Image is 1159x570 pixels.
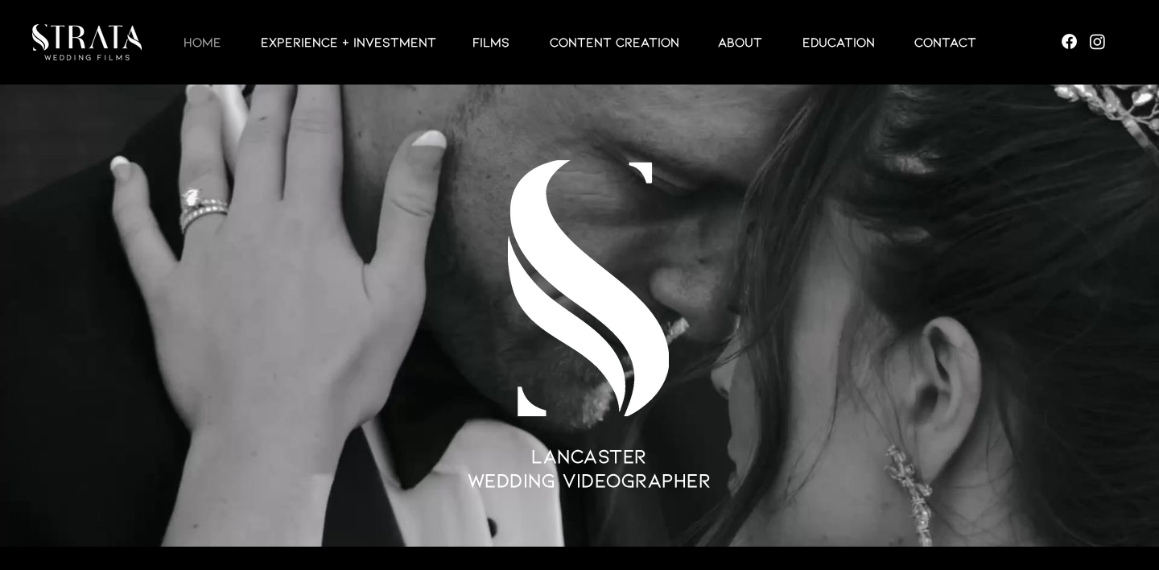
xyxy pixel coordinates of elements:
p: ABOUT [710,32,770,52]
a: EDUCATION [782,32,894,52]
p: CONTENT CREATION [542,32,687,52]
span: LANCASTER WEDDING VIDEOGRAPHER [468,444,711,491]
a: Contact [894,32,996,52]
p: HOME [175,32,229,52]
a: EXPERIENCE + INVESTMENT [241,32,452,52]
p: Films [464,32,518,52]
a: ABOUT [698,32,782,52]
p: EXPERIENCE + INVESTMENT [253,32,444,52]
img: LUX S TEST_edited.png [508,160,669,416]
nav: Site [153,32,1006,52]
a: HOME [163,32,241,52]
img: LUX STRATA TEST_edited.png [32,24,142,60]
p: Contact [906,32,984,52]
p: EDUCATION [794,32,883,52]
ul: Social Bar [1059,31,1107,52]
a: CONTENT CREATION [530,32,698,52]
a: Films [452,32,530,52]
